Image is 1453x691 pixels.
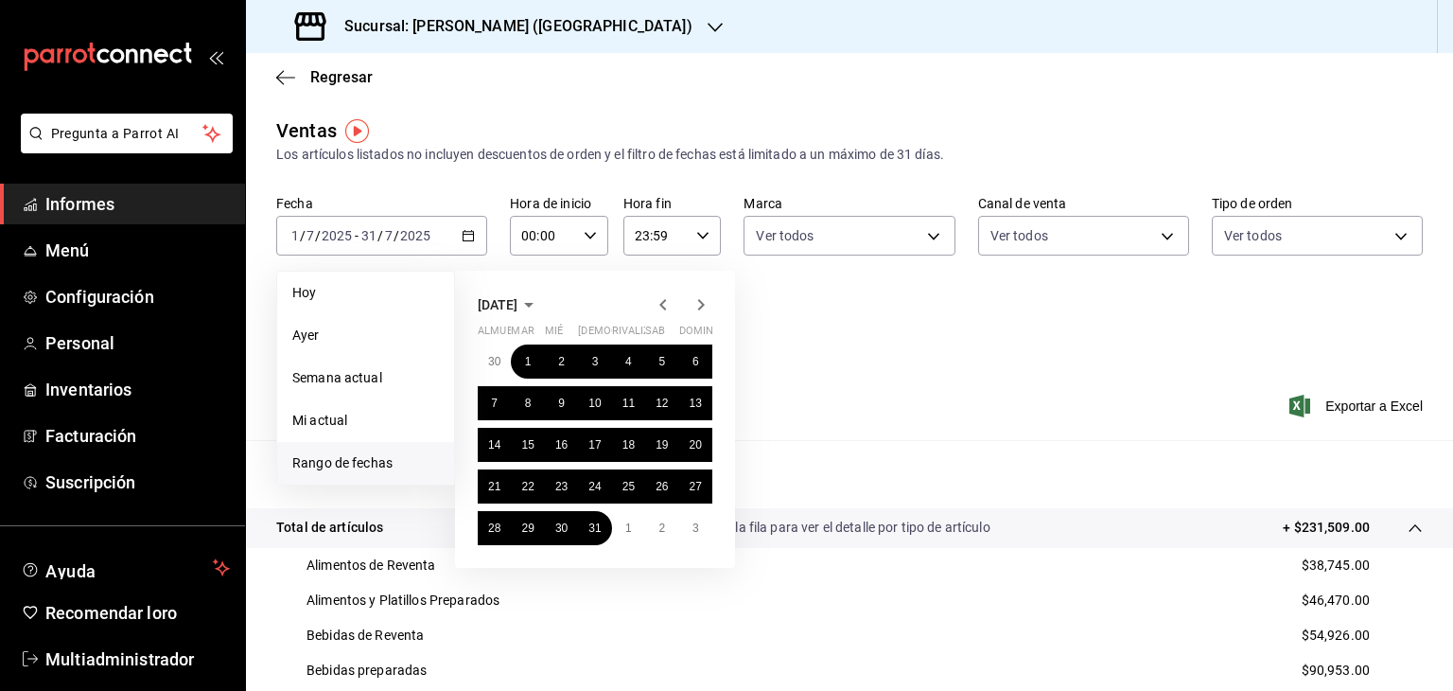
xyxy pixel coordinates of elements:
abbr: 1 de agosto de 2025 [625,522,632,535]
input: -- [360,228,377,243]
font: Multiadministrador [45,649,194,669]
font: mar [511,325,534,337]
font: 19 [656,438,668,452]
font: Ver todos [756,228,814,243]
font: Regresar [310,68,373,86]
font: 12 [656,397,668,410]
button: 5 de julio de 2025 [645,345,678,379]
font: dominio [679,325,725,337]
font: Ventas [276,119,337,142]
font: Informes [45,194,114,214]
button: 1 de agosto de 2025 [612,511,645,545]
font: sab [645,325,665,337]
font: 17 [588,438,601,452]
abbr: domingo [679,325,725,345]
abbr: 20 de julio de 2025 [690,438,702,452]
font: / [377,228,383,243]
button: [DATE] [478,293,540,316]
button: abrir_cajón_menú [208,49,223,64]
font: 20 [690,438,702,452]
abbr: 13 de julio de 2025 [690,397,702,410]
button: 11 de julio de 2025 [612,386,645,420]
abbr: 21 de julio de 2025 [488,480,500,493]
button: 24 de julio de 2025 [578,470,611,504]
font: / [300,228,306,243]
font: 29 [521,522,534,535]
font: / [315,228,321,243]
font: 18 [622,438,635,452]
font: 21 [488,480,500,493]
font: 3 [692,522,699,535]
font: Ayer [292,328,320,343]
font: Pregunta a Parrot AI [51,126,180,141]
button: 31 de julio de 2025 [578,511,611,545]
abbr: 4 de julio de 2025 [625,355,632,368]
font: 15 [521,438,534,452]
font: $90,953.00 [1302,663,1370,678]
font: Ver todos [990,228,1048,243]
font: 2 [658,522,665,535]
font: 23 [555,480,568,493]
button: Pregunta a Parrot AI [21,114,233,153]
button: 2 de agosto de 2025 [645,511,678,545]
font: Bebidas de Reventa [306,628,424,643]
font: 8 [525,397,532,410]
abbr: 2 de julio de 2025 [558,355,565,368]
font: Inventarios [45,380,131,399]
abbr: 6 de julio de 2025 [692,355,699,368]
input: ---- [399,228,431,243]
font: Hora fin [623,196,672,211]
abbr: 25 de julio de 2025 [622,480,635,493]
font: [DEMOGRAPHIC_DATA] [578,325,690,337]
abbr: 27 de julio de 2025 [690,480,702,493]
font: Alimentos y Platillos Preparados [306,593,499,608]
button: 2 de julio de 2025 [545,345,578,379]
abbr: 3 de agosto de 2025 [692,522,699,535]
abbr: 8 de julio de 2025 [525,397,532,410]
font: 1 [525,355,532,368]
font: Canal de venta [978,196,1067,211]
font: Ver todos [1224,228,1282,243]
font: Menú [45,240,90,260]
button: 20 de julio de 2025 [679,428,712,462]
abbr: 30 de julio de 2025 [555,522,568,535]
font: Los artículos listados no incluyen descuentos de orden y el filtro de fechas está limitado a un m... [276,147,944,162]
button: 12 de julio de 2025 [645,386,678,420]
input: -- [290,228,300,243]
input: -- [384,228,394,243]
button: 4 de julio de 2025 [612,345,645,379]
abbr: 7 de julio de 2025 [491,397,498,410]
abbr: 11 de julio de 2025 [622,397,635,410]
font: 14 [488,438,500,452]
abbr: viernes [612,325,664,345]
button: 3 de julio de 2025 [578,345,611,379]
abbr: lunes [478,325,534,345]
abbr: 9 de julio de 2025 [558,397,565,410]
button: 17 de julio de 2025 [578,428,611,462]
font: Ayuda [45,561,96,581]
abbr: 24 de julio de 2025 [588,480,601,493]
button: 9 de julio de 2025 [545,386,578,420]
font: 5 [658,355,665,368]
button: 25 de julio de 2025 [612,470,645,504]
button: 10 de julio de 2025 [578,386,611,420]
button: 27 de julio de 2025 [679,470,712,504]
abbr: 15 de julio de 2025 [521,438,534,452]
button: 30 de junio de 2025 [478,345,511,379]
font: Suscripción [45,472,135,492]
font: Exportar a Excel [1325,399,1423,414]
button: 29 de julio de 2025 [511,511,544,545]
abbr: 14 de julio de 2025 [488,438,500,452]
font: mié [545,325,563,337]
abbr: 5 de julio de 2025 [658,355,665,368]
button: 21 de julio de 2025 [478,470,511,504]
button: 7 de julio de 2025 [478,386,511,420]
font: Total de artículos [276,520,383,535]
abbr: 31 de julio de 2025 [588,522,601,535]
input: -- [306,228,315,243]
font: 10 [588,397,601,410]
font: + $231,509.00 [1283,520,1370,535]
abbr: 10 de julio de 2025 [588,397,601,410]
font: Rango de fechas [292,455,393,470]
font: $46,470.00 [1302,593,1370,608]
